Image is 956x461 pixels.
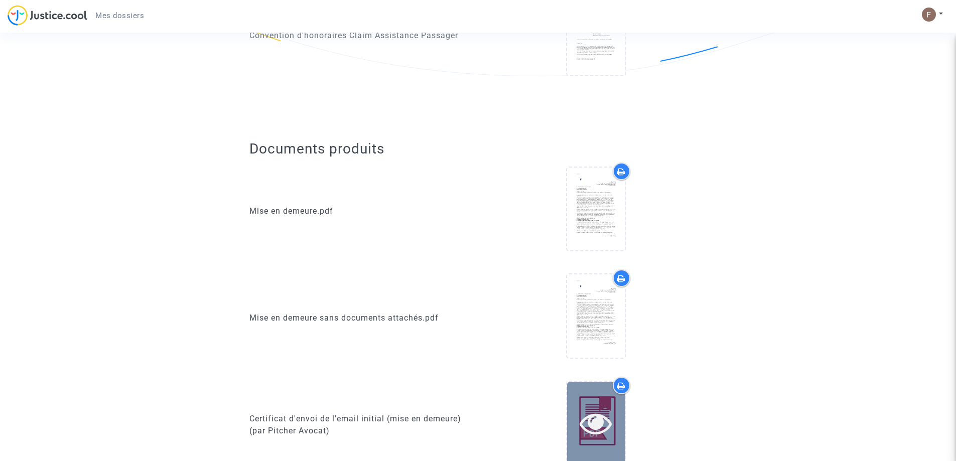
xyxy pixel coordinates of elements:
[95,11,144,20] span: Mes dossiers
[922,8,936,22] img: AATXAJzStZnij1z7pLwBVIXWK3YoNC_XgdSxs-cJRZpy=s96-c
[249,205,471,217] div: Mise en demeure.pdf
[249,140,707,158] h2: Documents produits
[87,8,152,23] a: Mes dossiers
[249,413,471,425] div: Certificat d'envoi de l'email initial (mise en demeure)
[249,30,471,42] div: Convention d'honoraires Claim Assistance Passager
[249,312,471,324] div: Mise en demeure sans documents attachés.pdf
[249,425,471,437] div: (par Pitcher Avocat)
[8,5,87,26] img: jc-logo.svg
